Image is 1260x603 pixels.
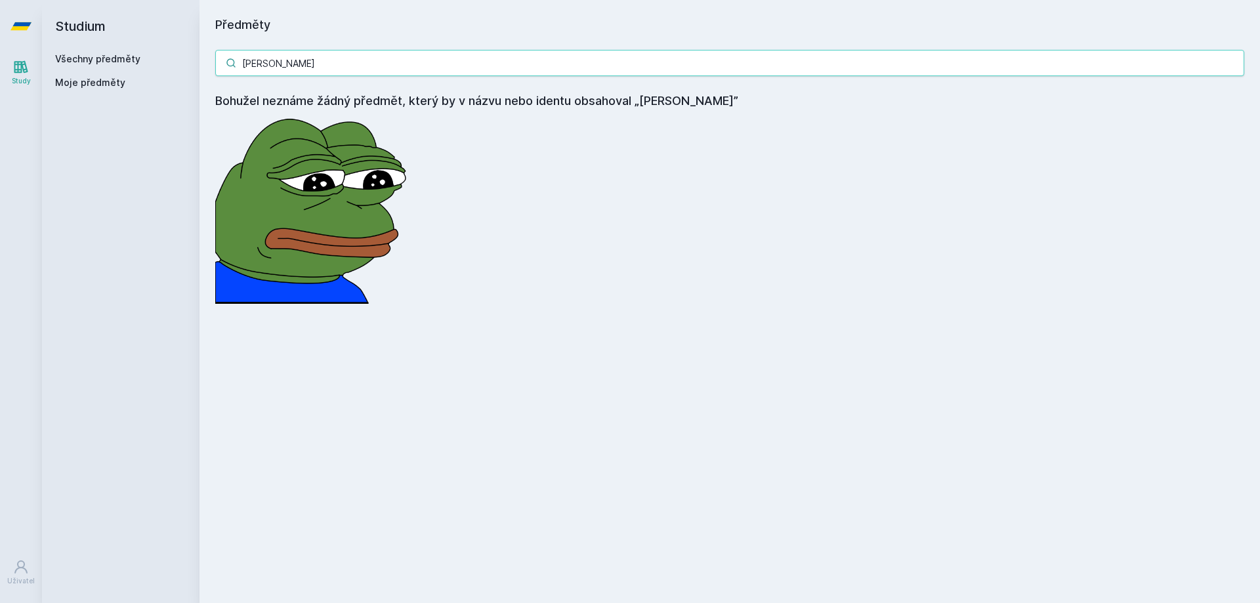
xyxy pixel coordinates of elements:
[3,552,39,593] a: Uživatel
[7,576,35,586] div: Uživatel
[55,76,125,89] span: Moje předměty
[215,92,1244,110] h4: Bohužel neznáme žádný předmět, který by v názvu nebo identu obsahoval „[PERSON_NAME]”
[3,52,39,93] a: Study
[55,53,140,64] a: Všechny předměty
[215,16,1244,34] h1: Předměty
[215,50,1244,76] input: Název nebo ident předmětu…
[215,110,412,304] img: error_picture.png
[12,76,31,86] div: Study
